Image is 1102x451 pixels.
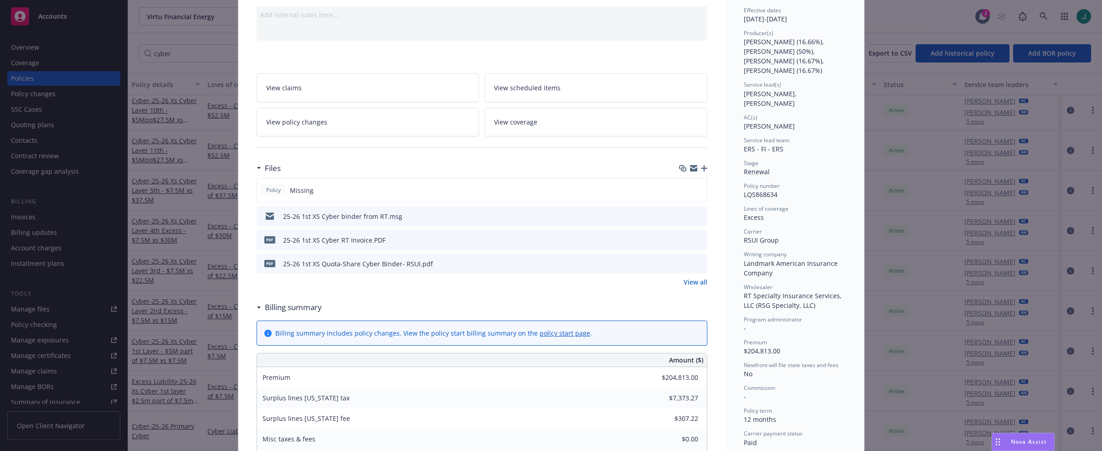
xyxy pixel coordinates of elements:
[744,283,772,291] span: Wholesaler
[695,212,704,221] button: preview file
[744,361,839,369] span: Newfront will file state taxes and fees
[264,186,283,194] span: Policy
[290,186,314,195] span: Missing
[681,212,688,221] button: download file
[744,438,757,447] span: Paid
[744,213,764,222] span: Excess
[744,430,803,437] span: Carrier payment status
[744,190,778,199] span: LQS868634
[744,145,783,153] span: ERS - FI - ERS
[265,301,322,313] h3: Billing summary
[744,136,789,144] span: Service lead team
[644,432,704,446] input: 0.00
[744,415,776,424] span: 12 months
[263,435,315,443] span: Misc taxes & fees
[257,108,479,136] a: View policy changes
[264,236,275,243] span: PDF
[681,235,688,245] button: download file
[744,167,770,176] span: Renewal
[744,228,762,235] span: Carrier
[275,328,592,338] div: Billing summary includes policy changes. View the policy start billing summary on the .
[744,392,746,401] span: -
[263,414,350,423] span: Surplus lines [US_STATE] fee
[744,291,844,310] span: RT Specialty Insurance Services, LLC (RSG Specialty, LLC)
[644,371,704,384] input: 0.00
[744,182,780,190] span: Policy number
[257,301,322,313] div: Billing summary
[992,433,1055,451] button: Nova Assist
[283,212,402,221] div: 25-26 1st XS Cyber binder from RT.msg
[669,355,703,365] span: Amount ($)
[681,259,688,269] button: download file
[744,81,781,88] span: Service lead(s)
[744,338,767,346] span: Premium
[744,347,780,355] span: $204,813.00
[744,369,752,378] span: No
[744,316,802,323] span: Program administrator
[744,89,798,108] span: [PERSON_NAME], [PERSON_NAME]
[494,83,561,93] span: View scheduled items
[644,391,704,405] input: 0.00
[263,394,350,402] span: Surplus lines [US_STATE] tax
[744,6,781,14] span: Effective dates
[744,159,758,167] span: Stage
[744,236,779,244] span: RSUI Group
[260,10,704,20] div: Add internal notes here...
[744,259,839,277] span: Landmark American Insurance Company
[484,108,707,136] a: View coverage
[257,162,281,174] div: Files
[263,373,290,382] span: Premium
[744,384,775,392] span: Commission
[695,235,704,245] button: preview file
[992,433,1004,451] div: Drag to move
[744,6,846,24] div: [DATE] - [DATE]
[684,277,707,287] a: View all
[1011,438,1047,446] span: Nova Assist
[283,259,433,269] div: 25-26 1st XS Quota-Share Cyber Binder- RSUI.pdf
[265,162,281,174] h3: Files
[744,37,826,75] span: [PERSON_NAME] (16.66%), [PERSON_NAME] (50%), [PERSON_NAME] (16.67%), [PERSON_NAME] (16.67%)
[744,29,773,37] span: Producer(s)
[264,260,275,267] span: pdf
[257,73,479,102] a: View claims
[266,83,302,93] span: View claims
[744,122,795,130] span: [PERSON_NAME]
[744,407,772,415] span: Policy term
[744,114,757,121] span: AC(s)
[494,117,537,127] span: View coverage
[695,259,704,269] button: preview file
[540,329,590,337] a: policy start page
[283,235,386,245] div: 25-26 1st XS Cyber RT Invoice.PDF
[744,205,788,213] span: Lines of coverage
[744,324,746,332] span: -
[744,250,787,258] span: Writing company
[266,117,327,127] span: View policy changes
[484,73,707,102] a: View scheduled items
[644,412,704,425] input: 0.00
